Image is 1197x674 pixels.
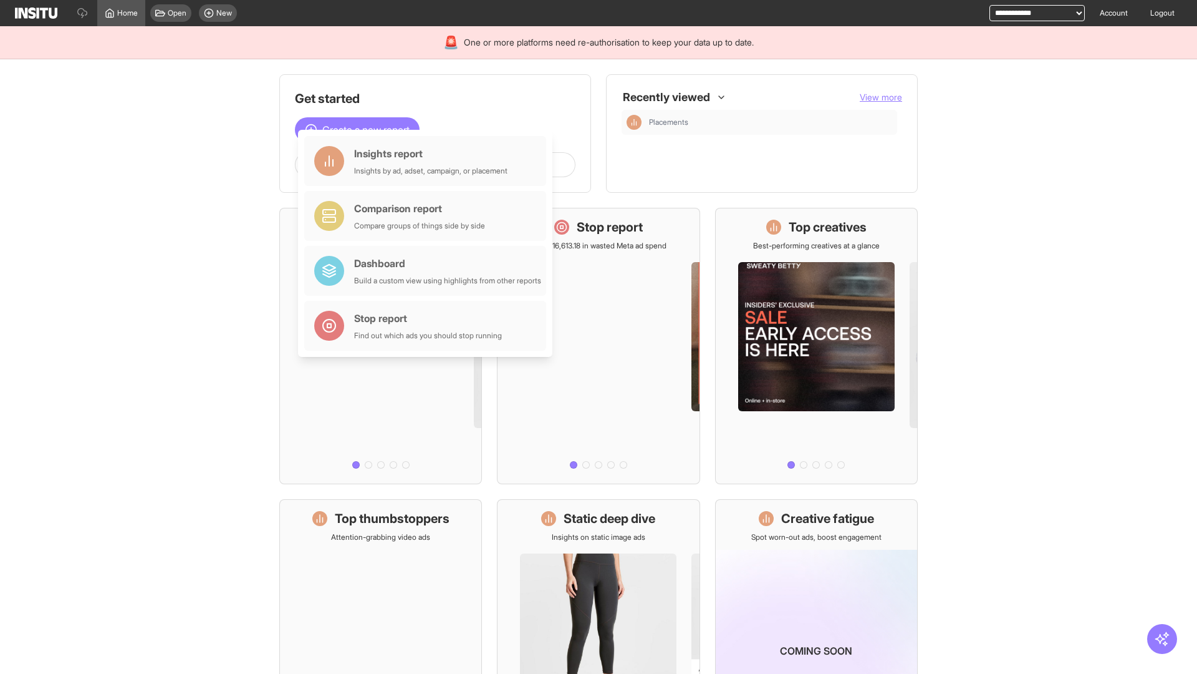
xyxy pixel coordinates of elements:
[354,311,502,326] div: Stop report
[335,510,449,527] h1: Top thumbstoppers
[627,115,642,130] div: Insights
[295,90,575,107] h1: Get started
[168,8,186,18] span: Open
[295,117,420,142] button: Create a new report
[552,532,645,542] p: Insights on static image ads
[279,208,482,484] a: What's live nowSee all active ads instantly
[15,7,57,19] img: Logo
[860,92,902,102] span: View more
[354,201,485,216] div: Comparison report
[497,208,699,484] a: Stop reportSave £16,613.18 in wasted Meta ad spend
[354,331,502,341] div: Find out which ads you should stop running
[577,218,643,236] h1: Stop report
[354,276,541,286] div: Build a custom view using highlights from other reports
[354,146,507,161] div: Insights report
[564,510,655,527] h1: Static deep dive
[354,166,507,176] div: Insights by ad, adset, campaign, or placement
[331,532,430,542] p: Attention-grabbing video ads
[753,241,880,251] p: Best-performing creatives at a glance
[860,91,902,104] button: View more
[649,117,892,127] span: Placements
[649,117,688,127] span: Placements
[464,36,754,49] span: One or more platforms need re-authorisation to keep your data up to date.
[443,34,459,51] div: 🚨
[715,208,918,484] a: Top creativesBest-performing creatives at a glance
[322,122,410,137] span: Create a new report
[530,241,666,251] p: Save £16,613.18 in wasted Meta ad spend
[354,256,541,271] div: Dashboard
[216,8,232,18] span: New
[117,8,138,18] span: Home
[354,221,485,231] div: Compare groups of things side by side
[789,218,867,236] h1: Top creatives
